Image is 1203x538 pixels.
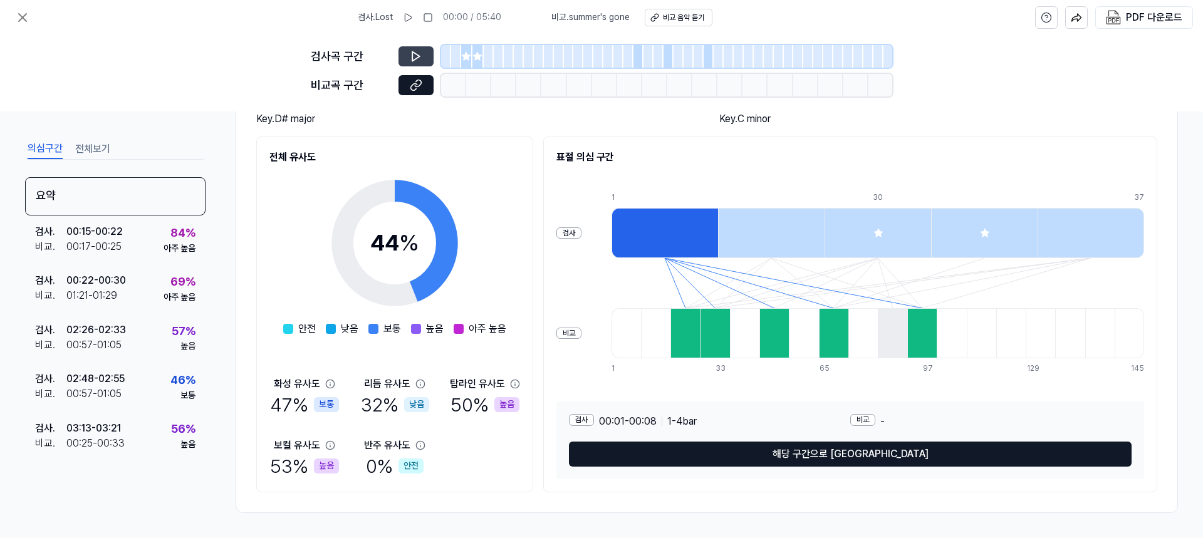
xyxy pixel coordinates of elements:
[256,111,694,127] div: Key. D# major
[1103,7,1185,28] button: PDF 다운로드
[314,397,339,412] div: 보통
[35,338,66,353] div: 비교 .
[667,414,697,429] span: 1 - 4 bar
[35,371,66,386] div: 검사 .
[35,436,66,451] div: 비교 .
[719,111,1157,127] div: Key. C minor
[426,321,444,336] span: 높음
[35,386,66,401] div: 비교 .
[551,11,630,24] span: 비교 . summer's gone
[269,150,520,165] h2: 전체 유사도
[716,363,745,374] div: 33
[28,139,63,159] button: 의심구간
[469,321,506,336] span: 아주 높음
[66,386,122,401] div: 00:57 - 01:05
[66,436,125,451] div: 00:25 - 00:33
[66,273,126,288] div: 00:22 - 00:30
[645,9,712,26] button: 비교 음악 듣기
[364,438,410,453] div: 반주 유사도
[383,321,401,336] span: 보통
[556,150,1144,165] h2: 표절 의심 구간
[1106,10,1121,25] img: PDF Download
[612,192,718,203] div: 1
[443,11,501,24] div: 00:00 / 05:40
[873,192,979,203] div: 30
[35,224,66,239] div: 검사 .
[66,288,117,303] div: 01:21 - 01:29
[450,376,505,391] div: 탑라인 유사도
[180,340,195,353] div: 높음
[370,226,419,260] div: 44
[361,391,429,418] div: 32 %
[1035,6,1058,29] button: help
[66,224,123,239] div: 00:15 - 00:22
[35,288,66,303] div: 비교 .
[569,414,594,426] div: 검사
[366,453,424,479] div: 0 %
[171,420,195,438] div: 56 %
[170,224,195,242] div: 84 %
[612,363,641,374] div: 1
[66,421,121,436] div: 03:13 - 03:21
[398,458,424,473] div: 안전
[298,321,316,336] span: 안전
[923,363,952,374] div: 97
[25,177,206,215] div: 요약
[274,376,320,391] div: 화성 유사도
[35,273,66,288] div: 검사 .
[314,458,339,473] div: 높음
[66,239,122,254] div: 00:17 - 00:25
[599,414,657,429] span: 00:01 - 00:08
[556,328,581,339] div: 비교
[1027,363,1056,374] div: 129
[170,273,195,291] div: 69 %
[311,48,391,66] div: 검사곡 구간
[66,371,125,386] div: 02:48 - 02:55
[270,391,339,418] div: 47 %
[35,323,66,338] div: 검사 .
[494,397,519,412] div: 높음
[164,291,195,304] div: 아주 높음
[556,227,581,239] div: 검사
[404,397,429,412] div: 낮음
[850,414,1132,429] div: -
[450,391,519,418] div: 50 %
[1041,11,1052,24] svg: help
[1134,192,1144,203] div: 37
[35,421,66,436] div: 검사 .
[820,363,849,374] div: 65
[66,323,126,338] div: 02:26 - 02:33
[180,438,195,451] div: 높음
[170,371,195,390] div: 46 %
[172,323,195,341] div: 57 %
[399,229,419,256] span: %
[75,139,110,159] button: 전체보기
[663,13,704,23] div: 비교 음악 듣기
[164,242,195,255] div: 아주 높음
[311,76,391,95] div: 비교곡 구간
[35,239,66,254] div: 비교 .
[850,414,875,426] div: 비교
[1131,363,1144,374] div: 145
[1126,9,1182,26] div: PDF 다운로드
[274,438,320,453] div: 보컬 유사도
[358,11,393,24] span: 검사 . Lost
[1071,12,1082,23] img: share
[364,376,410,391] div: 리듬 유사도
[270,453,339,479] div: 53 %
[569,442,1132,467] button: 해당 구간으로 [GEOGRAPHIC_DATA]
[180,390,195,402] div: 보통
[66,338,122,353] div: 00:57 - 01:05
[341,321,358,336] span: 낮음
